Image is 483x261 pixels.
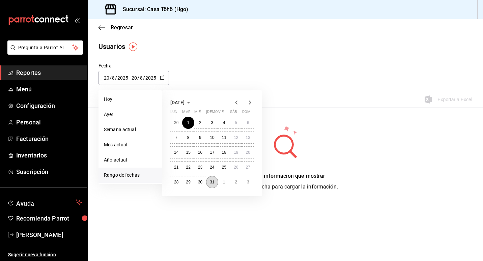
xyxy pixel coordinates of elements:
[230,110,237,117] abbr: sábado
[16,68,82,77] span: Reportes
[234,135,238,140] abbr: 12 de julio de 2025
[16,118,82,127] span: Personal
[16,151,82,160] span: Inventarios
[230,161,242,173] button: 26 de julio de 2025
[218,146,230,158] button: 18 de julio de 2025
[170,117,182,129] button: 30 de junio de 2025
[210,135,214,140] abbr: 10 de julio de 2025
[198,165,202,170] abbr: 23 de julio de 2025
[174,150,178,155] abbr: 14 de julio de 2025
[115,75,117,81] span: /
[98,107,162,122] li: Ayer
[170,161,182,173] button: 21 de julio de 2025
[129,42,137,51] img: Tooltip marker
[194,132,206,144] button: 9 de julio de 2025
[170,176,182,188] button: 28 de julio de 2025
[74,18,80,23] button: open_drawer_menu
[233,183,338,190] span: Elige otra fecha para cargar la información.
[198,150,202,155] abbr: 16 de julio de 2025
[98,168,162,183] li: Rango de fechas
[186,165,190,170] abbr: 22 de julio de 2025
[242,117,254,129] button: 6 de julio de 2025
[170,146,182,158] button: 14 de julio de 2025
[246,150,250,155] abbr: 20 de julio de 2025
[16,85,82,94] span: Menú
[182,132,194,144] button: 8 de julio de 2025
[242,176,254,188] button: 3 de agosto de 2025
[199,135,201,140] abbr: 9 de julio de 2025
[194,176,206,188] button: 30 de julio de 2025
[182,176,194,188] button: 29 de julio de 2025
[186,180,190,184] abbr: 29 de julio de 2025
[242,110,251,117] abbr: domingo
[234,165,238,170] abbr: 26 de julio de 2025
[187,135,190,140] abbr: 8 de julio de 2025
[182,110,190,117] abbr: martes
[170,100,184,105] span: [DATE]
[206,161,218,173] button: 24 de julio de 2025
[104,75,110,81] input: Day
[218,132,230,144] button: 11 de julio de 2025
[174,180,178,184] abbr: 28 de julio de 2025
[199,120,201,125] abbr: 2 de julio de 2025
[182,117,194,129] button: 1 de julio de 2025
[246,165,250,170] abbr: 27 de julio de 2025
[218,176,230,188] button: 1 de agosto de 2025
[182,161,194,173] button: 22 de julio de 2025
[223,120,225,125] abbr: 4 de julio de 2025
[247,180,249,184] abbr: 3 de agosto de 2025
[222,150,226,155] abbr: 18 de julio de 2025
[8,251,82,258] span: Sugerir nueva función
[235,120,237,125] abbr: 5 de julio de 2025
[233,172,338,180] div: No hay información que mostrar
[174,165,178,170] abbr: 21 de julio de 2025
[137,75,139,81] span: /
[131,75,137,81] input: Day
[222,135,226,140] abbr: 11 de julio de 2025
[194,110,201,117] abbr: miércoles
[174,120,178,125] abbr: 30 de junio de 2025
[234,150,238,155] abbr: 19 de julio de 2025
[16,101,82,110] span: Configuración
[242,161,254,173] button: 27 de julio de 2025
[145,75,157,81] input: Year
[170,132,182,144] button: 7 de julio de 2025
[194,117,206,129] button: 2 de julio de 2025
[98,92,162,107] li: Hoy
[242,146,254,158] button: 20 de julio de 2025
[211,120,214,125] abbr: 3 de julio de 2025
[198,180,202,184] abbr: 30 de julio de 2025
[235,180,237,184] abbr: 2 de agosto de 2025
[98,24,133,31] button: Regresar
[16,167,82,176] span: Suscripción
[16,134,82,143] span: Facturación
[242,132,254,144] button: 13 de julio de 2025
[175,135,177,140] abbr: 7 de julio de 2025
[111,24,133,31] span: Regresar
[206,176,218,188] button: 31 de julio de 2025
[7,40,83,55] button: Pregunta a Parrot AI
[210,150,214,155] abbr: 17 de julio de 2025
[110,75,112,81] span: /
[187,120,190,125] abbr: 1 de julio de 2025
[170,110,177,117] abbr: lunes
[98,122,162,137] li: Semana actual
[218,110,224,117] abbr: viernes
[16,230,82,239] span: [PERSON_NAME]
[98,152,162,168] li: Año actual
[218,117,230,129] button: 4 de julio de 2025
[140,75,143,81] input: Month
[98,137,162,152] li: Mes actual
[206,132,218,144] button: 10 de julio de 2025
[117,75,129,81] input: Year
[117,5,188,13] h3: Sucursal: Casa Töhö (Hgo)
[98,62,169,69] div: Fecha
[246,135,250,140] abbr: 13 de julio de 2025
[18,44,73,51] span: Pregunta a Parrot AI
[5,49,83,56] a: Pregunta a Parrot AI
[218,161,230,173] button: 25 de julio de 2025
[210,180,214,184] abbr: 31 de julio de 2025
[206,146,218,158] button: 17 de julio de 2025
[143,75,145,81] span: /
